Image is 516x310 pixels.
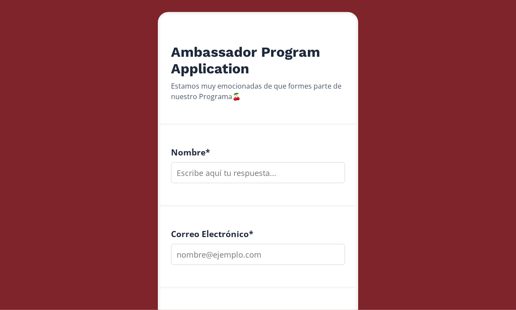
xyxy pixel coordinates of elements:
[171,44,345,77] h2: Ambassador Program Application
[171,81,345,102] div: Estamos muy emocionadas de que formes parte de nuestro Programa🍒
[171,229,345,239] h4: Correo Electrónico *
[171,244,345,265] input: nombre@ejemplo.com
[171,147,345,157] h4: Nombre *
[171,162,345,183] input: Escribe aquí tu respuesta...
